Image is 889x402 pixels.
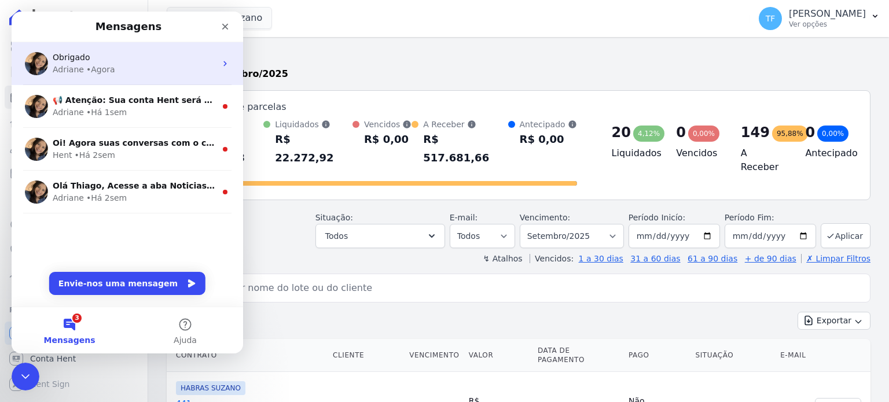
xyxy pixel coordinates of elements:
th: Valor [464,339,533,372]
button: Todos [315,224,445,248]
button: Aplicar [821,223,870,248]
iframe: Intercom live chat [12,363,39,390]
div: 0,00% [688,126,719,142]
label: Situação: [315,213,353,222]
span: Olá Thiago, Acesse a aba Noticias e fique por dentro das novidades Hent. Acabamos de postar uma n... [41,169,754,179]
span: TF [766,14,776,23]
span: Oi! Agora suas conversas com o chat ficam aqui. Clique para falar... [41,127,350,136]
a: Transferências [5,187,143,211]
div: R$ 0,00 [364,130,412,149]
div: Liquidados [275,119,352,130]
h2: Parcelas [167,46,870,67]
h4: A Receber [741,146,787,174]
img: Profile image for Adriane [13,40,36,64]
button: TF [PERSON_NAME] Ver opções [750,2,889,35]
div: Plataformas [9,303,138,317]
span: Obrigado [41,41,78,50]
a: Negativação [5,238,143,261]
a: Clientes [5,137,143,160]
h4: Liquidados [612,146,658,160]
th: Data de Pagamento [533,339,624,372]
label: Vencimento: [520,213,570,222]
div: R$ 517.681,66 [423,130,508,167]
div: • Agora [75,52,104,64]
div: 95,88% [772,126,808,142]
div: Adriane [41,52,72,64]
th: Vencimento [405,339,464,372]
div: • Há 2sem [63,138,104,150]
button: Envie-nos uma mensagem [38,260,194,283]
a: + de 90 dias [745,254,796,263]
span: HABRAS SUZANO [176,381,245,395]
div: Adriane [41,180,72,193]
span: Conta Hent [30,353,76,364]
label: Período Inicío: [629,213,685,222]
div: • Há 1sem [75,95,115,107]
a: Lotes [5,111,143,134]
span: Ajuda [162,324,185,333]
div: 0 [805,123,815,142]
a: Crédito [5,213,143,236]
p: [PERSON_NAME] [789,8,866,20]
iframe: Intercom live chat [12,12,243,353]
div: 149 [741,123,770,142]
img: Profile image for Adriane [13,169,36,192]
label: ↯ Atalhos [483,254,522,263]
div: Vencidos [364,119,412,130]
h4: Antecipado [805,146,851,160]
p: Ver opções [789,20,866,29]
div: 4,12% [633,126,664,142]
div: • Há 2sem [75,180,115,193]
a: ✗ Limpar Filtros [801,254,870,263]
div: R$ 22.272,92 [275,130,352,167]
a: Troca de Arquivos [5,264,143,287]
a: Parcelas [5,86,143,109]
label: E-mail: [450,213,478,222]
th: Cliente [328,339,405,372]
div: A Receber [423,119,508,130]
th: Contrato [167,339,328,372]
div: 0 [676,123,686,142]
div: Adriane [41,95,72,107]
img: Profile image for Adriane [13,126,36,149]
a: Visão Geral [5,35,143,58]
a: 61 a 90 dias [688,254,737,263]
button: Habras Suzano [167,7,272,29]
th: Pago [624,339,690,372]
a: Conta Hent [5,347,143,370]
div: Hent [41,138,61,150]
a: 31 a 60 dias [630,254,680,263]
label: Período Fim: [725,212,816,224]
a: Recebíveis [5,322,143,345]
span: Todos [325,229,348,243]
th: Situação [691,339,776,372]
div: 0,00% [817,126,848,142]
button: Exportar [798,312,870,330]
button: Ajuda [116,296,232,342]
th: E-mail [776,339,810,372]
a: Minha Carteira [5,162,143,185]
a: Contratos [5,60,143,83]
img: Profile image for Adriane [13,83,36,106]
span: Mensagens [32,324,84,333]
h4: Vencidos [676,146,722,160]
div: Antecipado [520,119,577,130]
div: 20 [612,123,631,142]
label: Vencidos: [530,254,574,263]
input: Buscar por nome do lote ou do cliente [188,276,865,300]
a: 1 a 30 dias [579,254,623,263]
strong: Setembro/2025 [208,68,288,79]
div: R$ 0,00 [520,130,577,149]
